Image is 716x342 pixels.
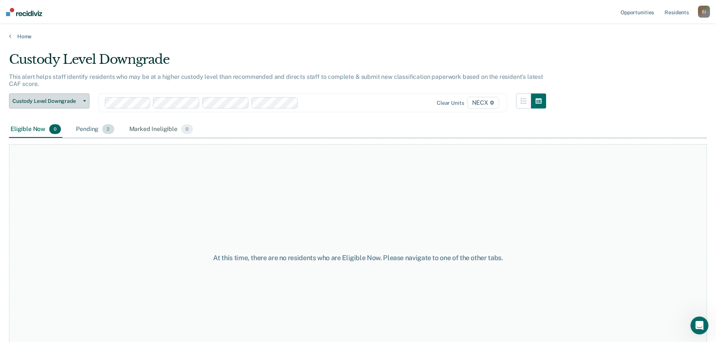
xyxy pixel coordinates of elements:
[102,124,114,134] span: 2
[9,52,546,73] div: Custody Level Downgrade
[467,97,499,109] span: NECX
[698,6,710,18] button: EJ
[74,121,115,138] div: Pending2
[9,93,89,108] button: Custody Level Downgrade
[6,8,42,16] img: Recidiviz
[49,124,61,134] span: 0
[9,73,543,87] p: This alert helps staff identify residents who may be at a higher custody level than recommended a...
[9,121,62,138] div: Eligible Now0
[9,33,707,40] a: Home
[437,100,464,106] div: Clear units
[181,124,193,134] span: 0
[128,121,195,138] div: Marked Ineligible0
[12,98,80,104] span: Custody Level Downgrade
[690,316,708,334] iframe: Intercom live chat
[184,254,533,262] div: At this time, there are no residents who are Eligible Now. Please navigate to one of the other tabs.
[698,6,710,18] div: E J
